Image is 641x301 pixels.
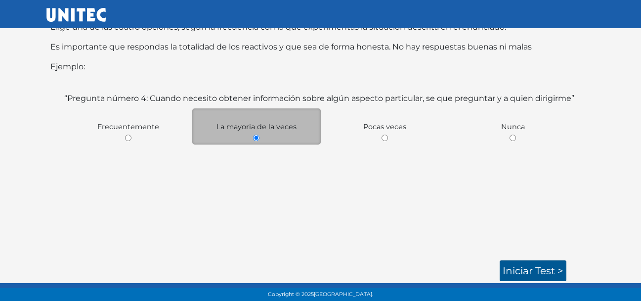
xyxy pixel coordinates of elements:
span: [GEOGRAPHIC_DATA]. [314,291,373,298]
span: La mayoria de la veces [216,122,297,131]
label: “Pregunta número 4: Cuando necesito obtener información sobre algún aspecto particular, se que pr... [64,93,574,104]
span: Nunca [501,122,525,131]
span: Pocas veces [363,122,406,131]
a: Iniciar test > [500,260,566,281]
img: UNITEC [46,8,106,22]
span: Frecuentemente [97,122,159,131]
p: Es importante que respondas la totalidad de los reactivos y que sea de forma honesta. No hay resp... [50,41,591,53]
p: Ejemplo: [50,61,591,73]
